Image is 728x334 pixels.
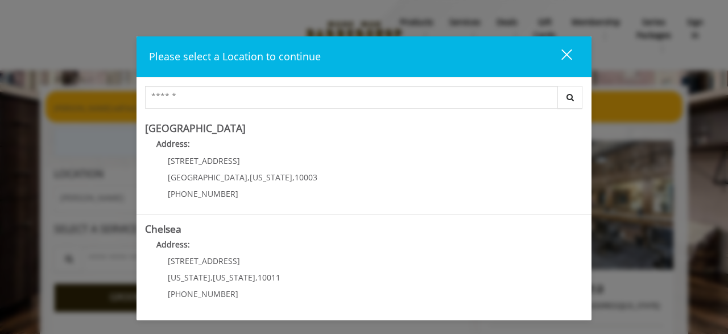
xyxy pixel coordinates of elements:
[250,172,292,183] span: [US_STATE]
[292,172,295,183] span: ,
[149,50,321,63] span: Please select a Location to continue
[168,288,238,299] span: [PHONE_NUMBER]
[168,172,247,183] span: [GEOGRAPHIC_DATA]
[145,86,558,109] input: Search Center
[258,272,280,283] span: 10011
[168,272,210,283] span: [US_STATE]
[540,45,579,68] button: close dialog
[564,93,577,101] i: Search button
[295,172,317,183] span: 10003
[145,121,246,135] b: [GEOGRAPHIC_DATA]
[548,48,571,65] div: close dialog
[247,172,250,183] span: ,
[156,138,190,149] b: Address:
[145,86,583,114] div: Center Select
[168,188,238,199] span: [PHONE_NUMBER]
[168,155,240,166] span: [STREET_ADDRESS]
[145,222,181,236] b: Chelsea
[213,272,255,283] span: [US_STATE]
[156,239,190,250] b: Address:
[168,255,240,266] span: [STREET_ADDRESS]
[255,272,258,283] span: ,
[210,272,213,283] span: ,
